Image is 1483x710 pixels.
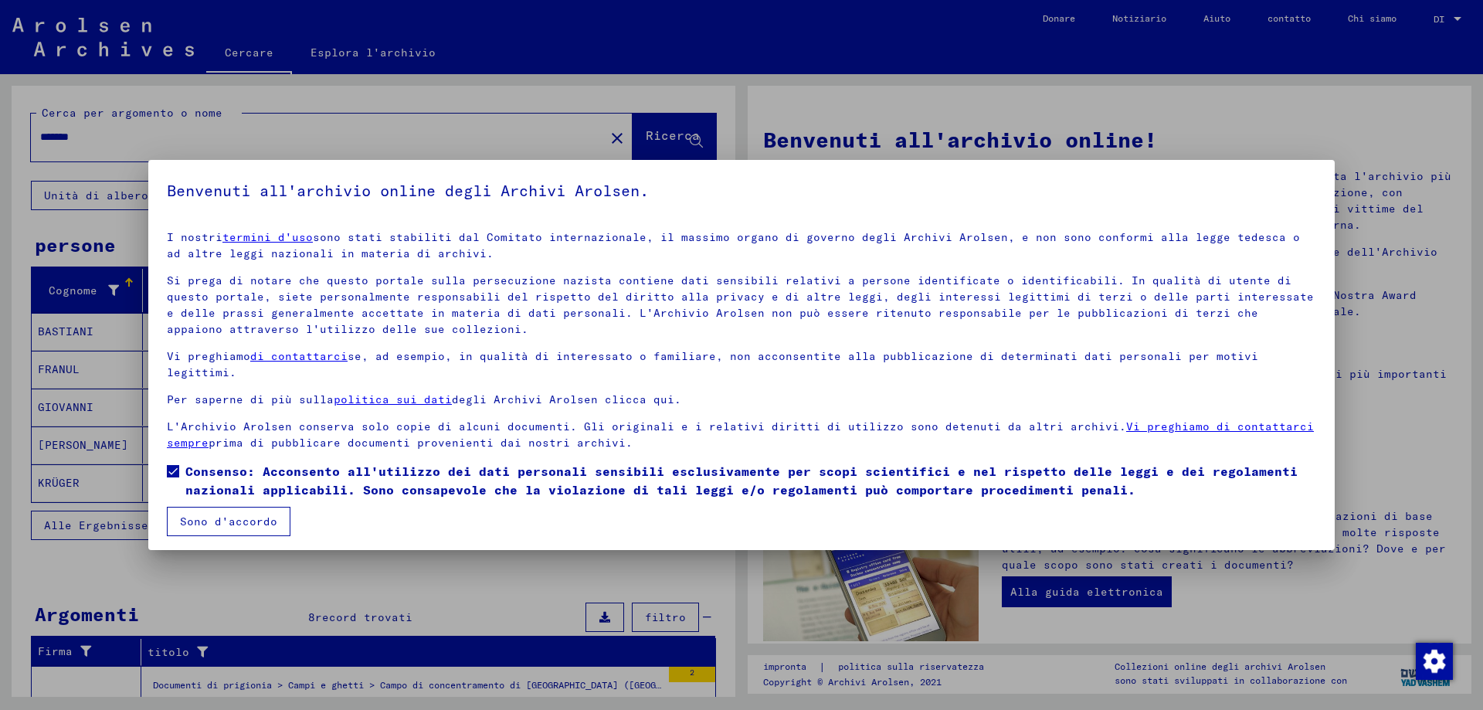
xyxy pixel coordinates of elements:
[167,230,1300,260] font: sono stati stabiliti dal Comitato internazionale, il massimo organo di governo degli Archivi Arol...
[167,230,222,244] font: I nostri
[334,392,452,406] a: politica sui dati
[167,349,250,363] font: Vi preghiamo
[167,420,1126,433] font: L'Archivio Arolsen conserva solo copie di alcuni documenti. Gli originali e i relativi diritti di...
[1416,643,1453,680] img: Modifica consenso
[222,230,313,244] a: termini d'uso
[209,436,633,450] font: prima di pubblicare documenti provenienti dai nostri archivi.
[167,181,649,200] font: Benvenuti all'archivio online degli Archivi Arolsen.
[167,273,1314,336] font: Si prega di notare che questo portale sulla persecuzione nazista contiene dati sensibili relativi...
[167,349,1258,379] font: se, ad esempio, in qualità di interessato o familiare, non acconsentite alla pubblicazione di det...
[452,392,681,406] font: degli Archivi Arolsen clicca qui.
[167,420,1314,450] a: Vi preghiamo di contattarci sempre
[185,464,1298,498] font: Consenso: Acconsento all'utilizzo dei dati personali sensibili esclusivamente per scopi scientifi...
[167,507,290,536] button: Sono d'accordo
[167,392,334,406] font: Per saperne di più sulla
[180,515,277,528] font: Sono d'accordo
[250,349,348,363] a: di contattarci
[1415,642,1452,679] div: Modifica consenso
